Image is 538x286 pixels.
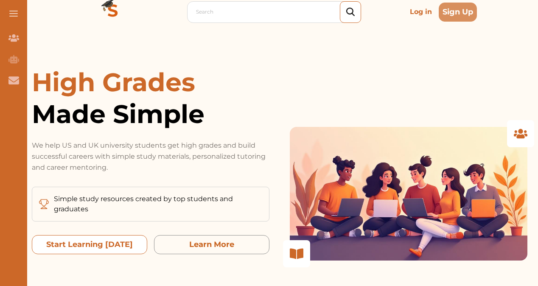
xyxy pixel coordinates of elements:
[32,67,195,98] span: High Grades
[32,235,147,254] button: Start Learning Today
[54,194,262,214] p: Simple study resources created by top students and graduates
[406,3,435,20] p: Log in
[346,8,355,17] img: search_icon
[154,235,269,254] button: Learn More
[439,3,477,22] button: Sign Up
[32,140,269,173] p: We help US and UK university students get high grades and build successful careers with simple st...
[32,98,269,130] span: Made Simple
